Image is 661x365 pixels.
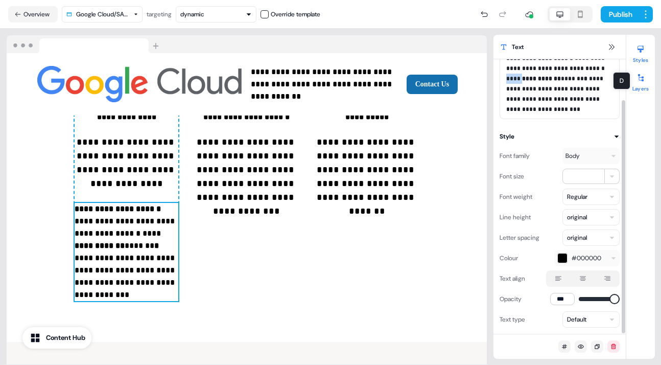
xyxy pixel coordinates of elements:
[500,131,514,142] div: Style
[8,6,58,22] button: Overview
[180,9,204,19] div: dynamic
[500,230,539,246] div: Letter spacing
[554,250,620,266] button: #000000
[500,148,530,164] div: Font family
[626,41,655,63] button: Styles
[601,6,639,22] button: Publish
[572,253,601,263] span: #000000
[500,189,532,205] div: Font weight
[500,291,522,307] div: Opacity
[500,209,531,225] div: Line height
[147,9,172,19] div: targeting
[46,333,85,343] div: Content Hub
[407,75,458,94] button: Contact Us
[626,70,655,92] button: Layers
[567,212,587,222] div: original
[567,192,587,202] div: Regular
[567,314,586,325] div: Default
[500,311,525,328] div: Text type
[7,35,163,54] img: Browser topbar
[500,250,518,266] div: Colour
[37,61,242,107] img: Image
[500,131,620,142] button: Style
[562,148,620,164] button: Body
[22,327,91,349] button: Content Hub
[176,6,256,22] button: dynamic
[500,168,524,185] div: Font size
[565,151,608,161] div: Body
[500,270,525,287] div: Text align
[613,72,630,89] div: D
[512,42,524,52] span: Text
[567,233,587,243] div: original
[76,9,130,19] div: Google Cloud/SAP/Rise v2.2
[271,9,320,19] div: Override template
